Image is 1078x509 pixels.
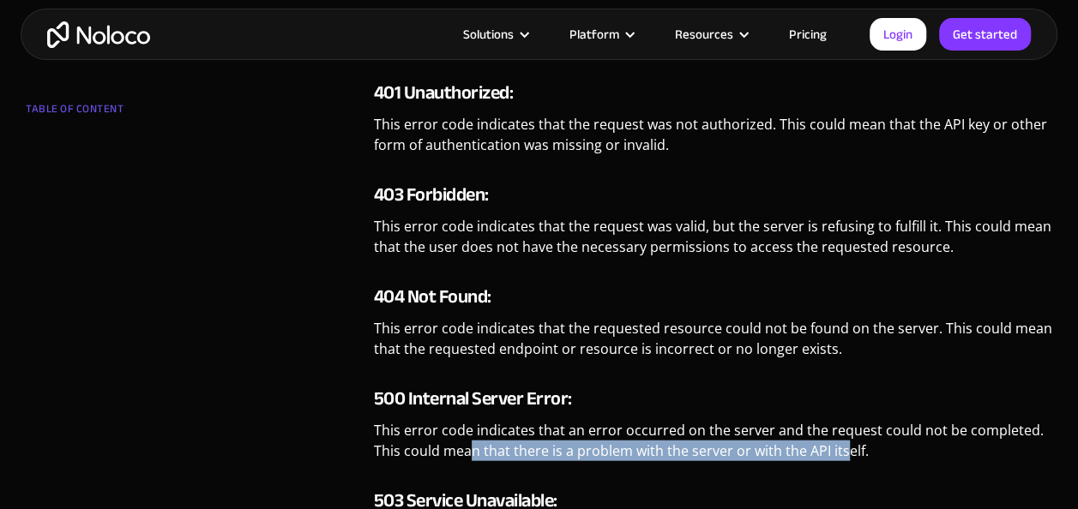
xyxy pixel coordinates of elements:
a: Login [870,18,926,51]
div: Solutions [442,23,548,45]
div: Platform [569,23,619,45]
h4: 404 Not Found: [374,284,1052,309]
h4: 401 Unauthorized: [374,80,1052,105]
p: This error code indicates that an error occurred on the server and the request could not be compl... [374,420,1052,474]
p: This error code indicates that the request was not authorized. This could mean that the API key o... [374,114,1052,168]
a: home [47,21,150,48]
p: This error code indicates that the requested resource could not be found on the server. This coul... [374,318,1052,372]
div: Solutions [463,23,514,45]
p: This error code indicates that the request was valid, but the server is refusing to fulfill it. T... [374,216,1052,270]
div: Resources [675,23,733,45]
a: Get started [939,18,1031,51]
div: TABLE OF CONTENT [26,96,228,130]
div: Resources [653,23,768,45]
a: Pricing [768,23,848,45]
h4: 500 Internal Server Error: [374,386,1052,411]
div: Platform [548,23,653,45]
h4: 403 Forbidden: [374,182,1052,207]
